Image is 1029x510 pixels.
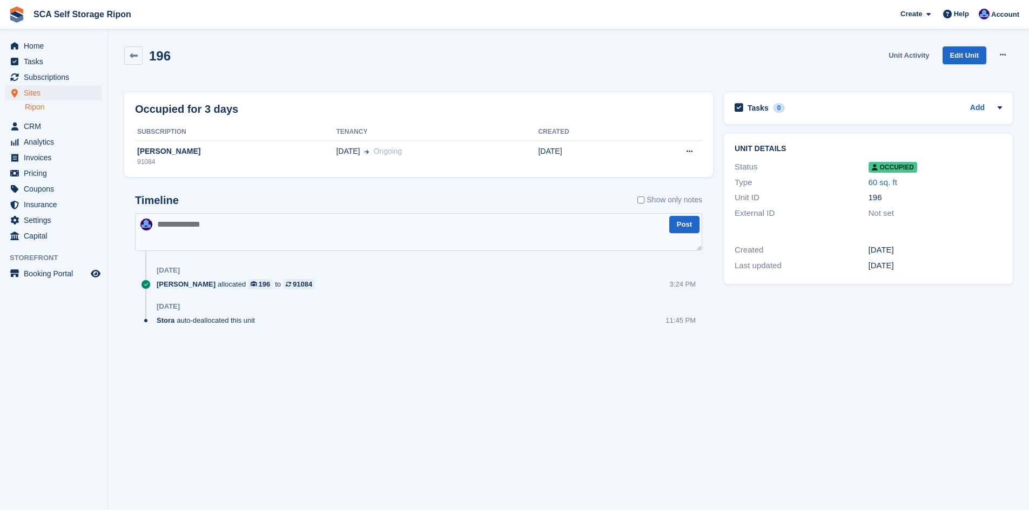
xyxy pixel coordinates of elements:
[293,279,312,289] div: 91084
[5,150,102,165] a: menu
[5,213,102,228] a: menu
[991,9,1019,20] span: Account
[135,194,179,207] h2: Timeline
[669,216,700,234] button: Post
[157,315,174,325] span: Stora
[869,162,917,173] span: Occupied
[954,9,969,19] span: Help
[25,102,102,112] a: Ripon
[5,85,102,100] a: menu
[970,102,985,114] a: Add
[29,5,136,23] a: SCA Self Storage Ripon
[24,70,89,85] span: Subscriptions
[735,176,868,189] div: Type
[869,178,897,187] a: 60 sq. ft
[735,260,868,272] div: Last updated
[24,266,89,281] span: Booking Portal
[637,194,644,206] input: Show only notes
[5,38,102,53] a: menu
[157,315,260,325] div: auto-deallocated this unit
[157,279,216,289] span: [PERSON_NAME]
[637,194,702,206] label: Show only notes
[24,38,89,53] span: Home
[24,166,89,181] span: Pricing
[149,49,171,63] h2: 196
[24,213,89,228] span: Settings
[5,266,102,281] a: menu
[5,197,102,212] a: menu
[5,181,102,196] a: menu
[24,119,89,134] span: CRM
[248,279,273,289] a: 196
[538,124,633,141] th: Created
[157,279,320,289] div: allocated to
[979,9,990,19] img: Sarah Race
[735,192,868,204] div: Unit ID
[24,150,89,165] span: Invoices
[140,219,152,230] img: Sarah Race
[735,161,868,173] div: Status
[24,228,89,243] span: Capital
[869,244,1002,256] div: [DATE]
[24,181,89,196] span: Coupons
[5,70,102,85] a: menu
[670,279,696,289] div: 3:24 PM
[869,207,1002,220] div: Not set
[748,103,769,113] h2: Tasks
[10,253,107,263] span: Storefront
[735,244,868,256] div: Created
[869,260,1002,272] div: [DATE]
[24,54,89,69] span: Tasks
[884,46,933,64] a: Unit Activity
[538,140,633,173] td: [DATE]
[24,85,89,100] span: Sites
[943,46,986,64] a: Edit Unit
[135,101,238,117] h2: Occupied for 3 days
[5,166,102,181] a: menu
[5,134,102,149] a: menu
[5,54,102,69] a: menu
[24,197,89,212] span: Insurance
[373,147,402,155] span: Ongoing
[336,146,360,157] span: [DATE]
[135,157,336,167] div: 91084
[157,302,180,311] div: [DATE]
[665,315,696,325] div: 11:45 PM
[735,207,868,220] div: External ID
[336,124,538,141] th: Tenancy
[773,103,785,113] div: 0
[735,145,1002,153] h2: Unit details
[135,124,336,141] th: Subscription
[283,279,315,289] a: 91084
[869,192,1002,204] div: 196
[9,6,25,23] img: stora-icon-8386f47178a22dfd0bd8f6a31ec36ba5ce8667c1dd55bd0f319d3a0aa187defe.svg
[157,266,180,275] div: [DATE]
[900,9,922,19] span: Create
[259,279,271,289] div: 196
[5,228,102,243] a: menu
[135,146,336,157] div: [PERSON_NAME]
[5,119,102,134] a: menu
[89,267,102,280] a: Preview store
[24,134,89,149] span: Analytics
